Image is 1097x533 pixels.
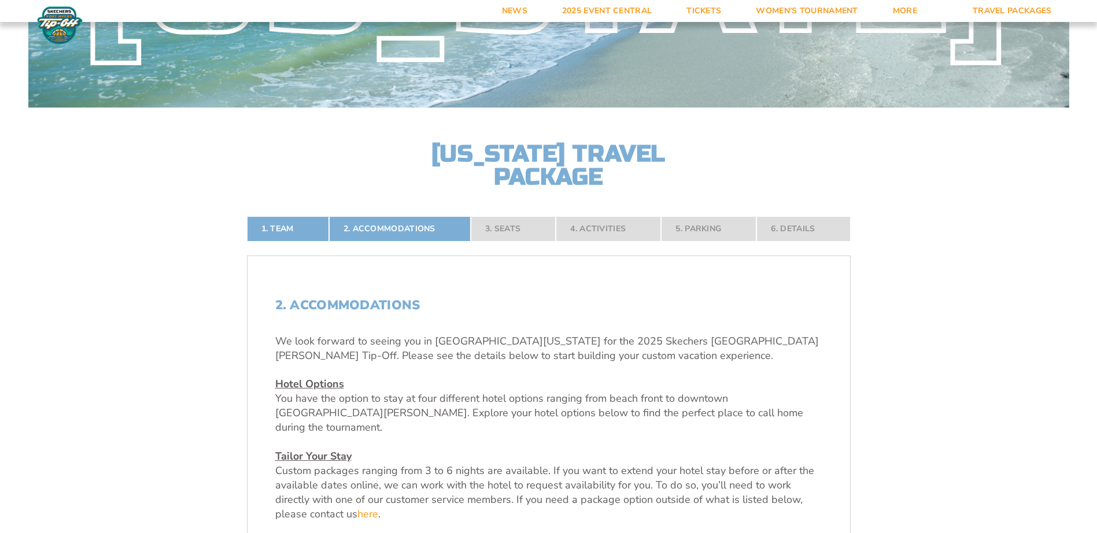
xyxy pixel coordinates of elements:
h2: 2. Accommodations [275,298,822,313]
img: Fort Myers Tip-Off [35,6,85,45]
h2: [US_STATE] Travel Package [422,142,676,188]
p: Custom packages ranging from 3 to 6 nights are available. If you want to extend your hotel stay b... [275,449,822,522]
a: here [357,507,378,521]
u: Hotel Options [275,377,344,391]
a: 1. Team [247,216,329,242]
u: Tailor Your Stay [275,449,352,463]
p: You have the option to stay at four different hotel options ranging from beach front to downtown ... [275,377,822,435]
p: We look forward to seeing you in [GEOGRAPHIC_DATA][US_STATE] for the 2025 Skechers [GEOGRAPHIC_DA... [275,334,822,363]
